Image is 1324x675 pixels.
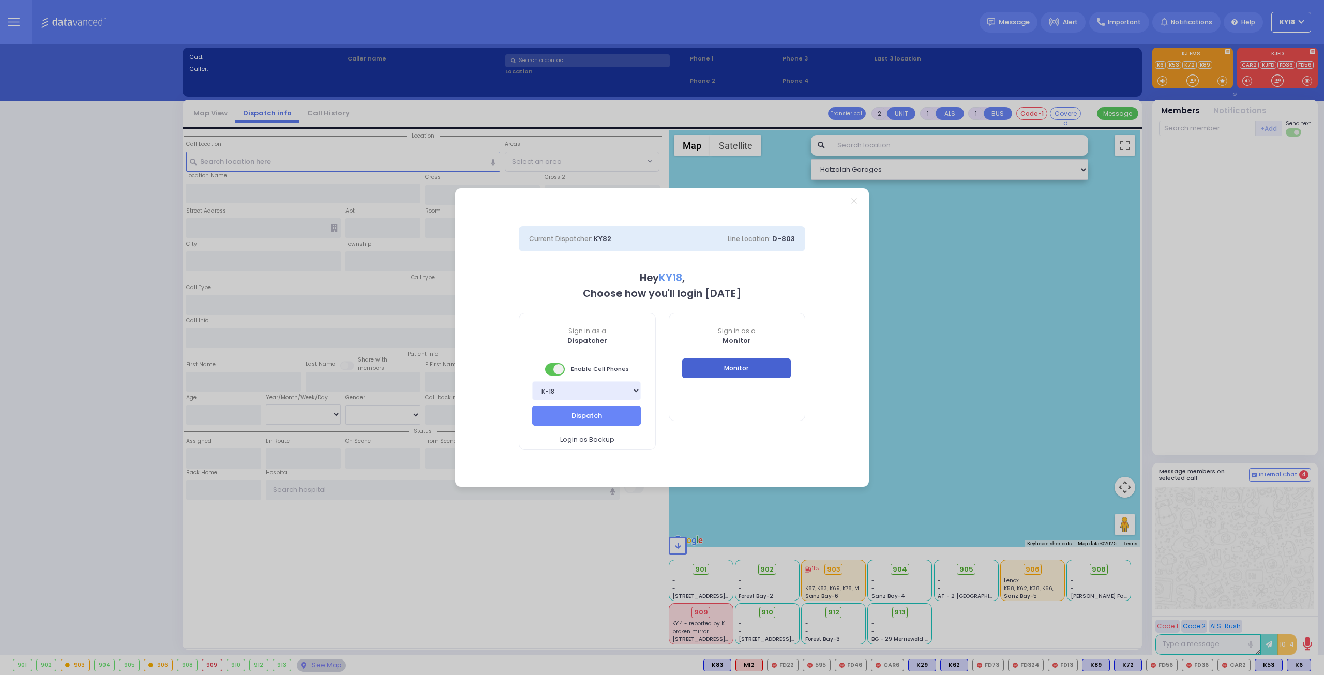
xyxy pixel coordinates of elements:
button: Dispatch [532,406,641,425]
span: D-803 [772,234,795,244]
b: Choose how you'll login [DATE] [583,287,741,301]
a: Close [851,198,857,204]
b: Monitor [723,336,751,346]
button: Monitor [682,358,791,378]
b: Hey , [640,271,685,285]
b: Dispatcher [567,336,607,346]
span: Enable Cell Phones [545,362,629,377]
span: Sign in as a [519,326,655,336]
span: KY18 [659,271,682,285]
span: Current Dispatcher: [529,234,592,243]
span: Login as Backup [560,434,614,445]
span: Line Location: [728,234,771,243]
span: KY82 [594,234,611,244]
span: Sign in as a [669,326,805,336]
